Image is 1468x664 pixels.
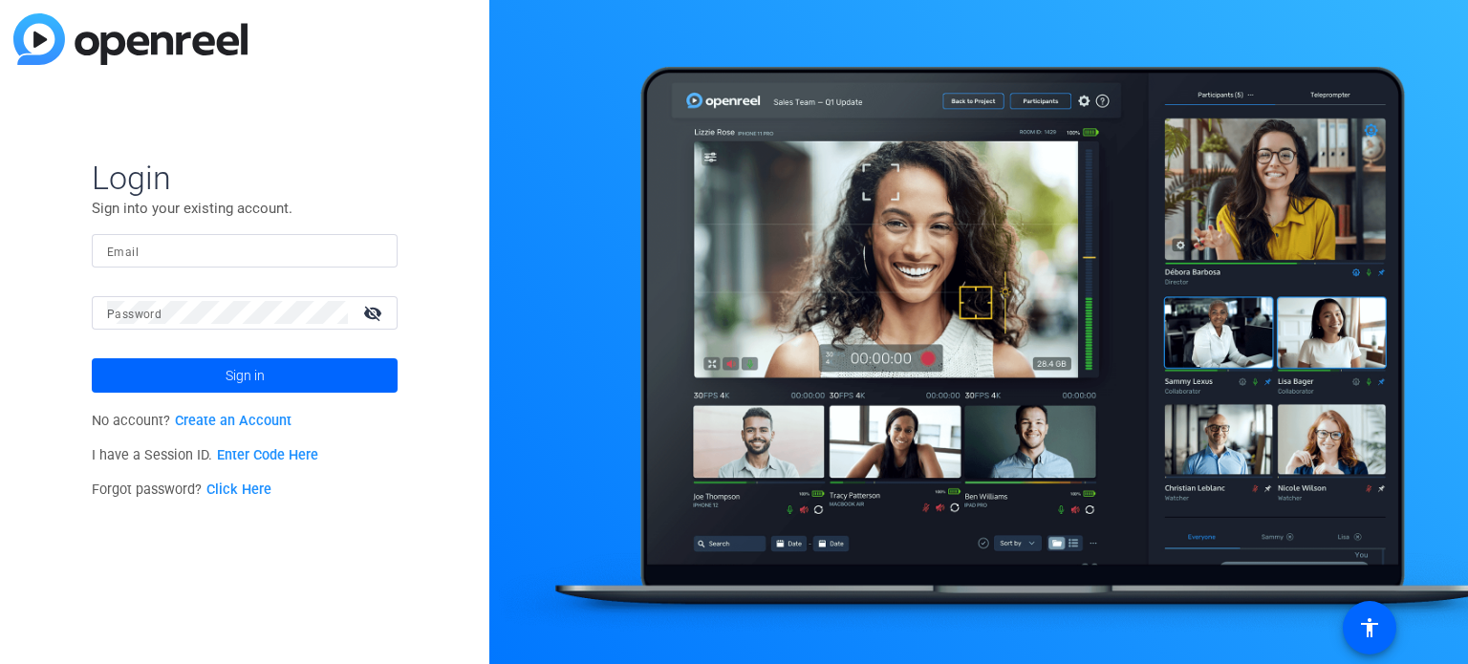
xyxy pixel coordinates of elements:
[92,198,398,219] p: Sign into your existing account.
[92,482,271,498] span: Forgot password?
[92,158,398,198] span: Login
[1358,616,1381,639] mat-icon: accessibility
[92,447,318,463] span: I have a Session ID.
[13,13,248,65] img: blue-gradient.svg
[352,299,398,327] mat-icon: visibility_off
[92,358,398,393] button: Sign in
[226,352,265,399] span: Sign in
[206,482,271,498] a: Click Here
[107,246,139,259] mat-label: Email
[175,413,291,429] a: Create an Account
[92,413,291,429] span: No account?
[107,308,162,321] mat-label: Password
[107,239,382,262] input: Enter Email Address
[217,447,318,463] a: Enter Code Here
